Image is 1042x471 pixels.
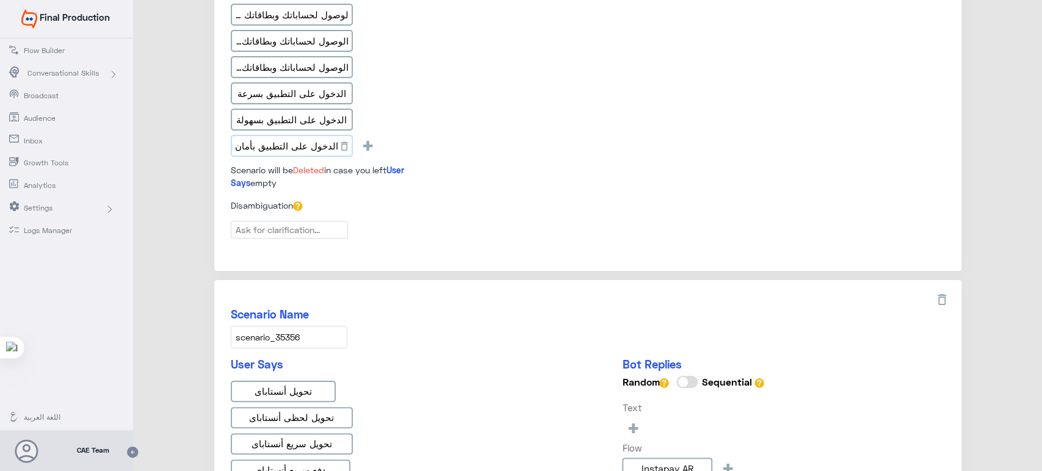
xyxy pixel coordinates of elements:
h6: Text [622,402,766,413]
h6: Sequential [702,376,764,388]
span: Audience [24,113,95,124]
span: اللغة العربية [24,412,95,423]
input: الدخول على التطبيق بأمان [231,135,353,157]
span: Flow Builder [24,45,95,56]
input: الوصول لحساباتك وبطاقاتك بسهولة [231,30,353,52]
label: Disambiguation [231,199,303,212]
span: + [361,135,375,155]
span: Growth Tools [24,157,95,168]
input: الوصول لحساباتك وبطاقاتك بأمان [231,56,353,78]
span: Logs Manager [24,225,95,236]
span: Conversational Skills [27,68,99,79]
span: Final Production [40,12,110,23]
input: تحويل أنستاباى [231,381,336,403]
h5: User Says [231,358,444,372]
input: الدخول على التطبيق بسهولة [231,109,353,131]
input: Ask for clarification... [231,221,348,239]
input: Add Scenario Name [231,326,347,348]
span: Deleted [293,165,324,175]
input: تحويل سريع أنستاباى [231,433,353,455]
img: Widebot Logo [21,9,37,29]
input: لوصول لحساباتك وبطاقاتك بسرعة [231,4,353,26]
span: + [626,417,640,437]
span: Settings [24,203,95,214]
h6: Random [622,376,669,388]
h6: Flow [622,442,766,453]
input: الدخول على التطبيق بسرعة [231,82,353,104]
span: Broadcast [24,90,95,101]
span: Bot Replies [622,358,681,371]
button: + [622,417,643,437]
span: User Says [231,165,404,188]
span: Analytics [24,180,95,191]
span: CAE Team [77,445,109,456]
button: + [357,135,378,155]
button: Avatar [15,439,38,462]
span: Inbox [24,135,95,146]
input: تحويل لحظى أنستاباى [231,407,353,429]
p: Scenario will be in case you left empty [231,164,444,190]
h5: Scenario Name [231,307,945,322]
